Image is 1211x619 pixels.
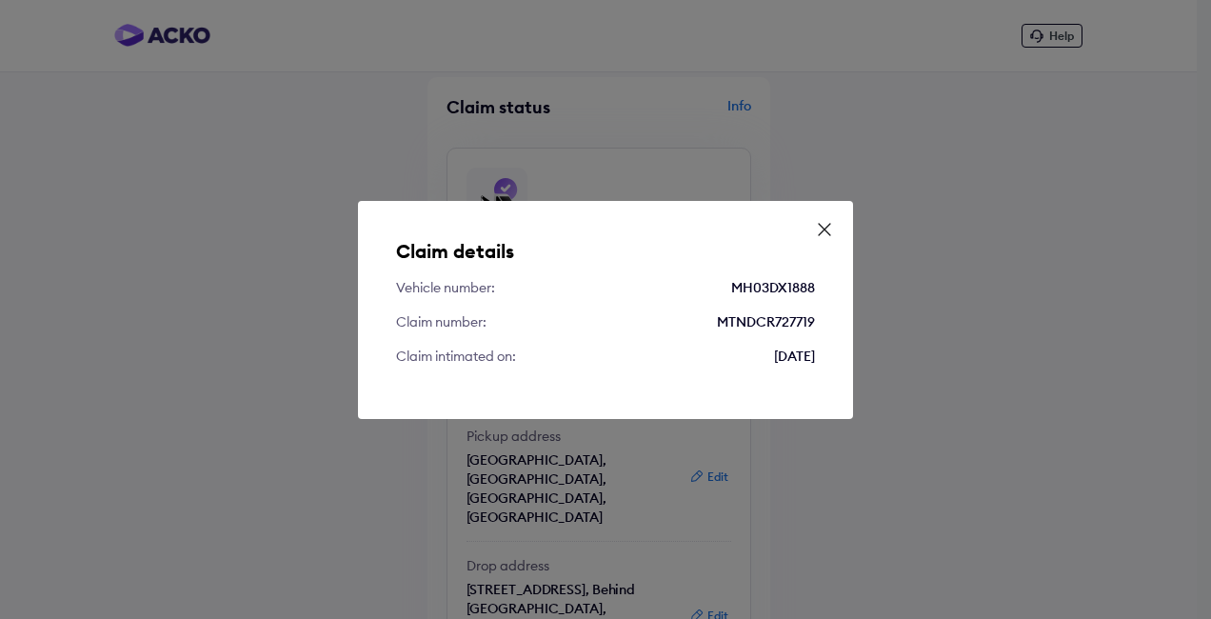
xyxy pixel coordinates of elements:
div: Claim intimated on: [396,347,516,366]
div: Vehicle number: [396,278,495,297]
div: MH03DX1888 [731,278,815,297]
div: MTNDCR727719 [717,312,815,331]
div: Claim number: [396,312,486,331]
h5: Claim details [396,239,815,263]
div: [DATE] [774,347,815,366]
